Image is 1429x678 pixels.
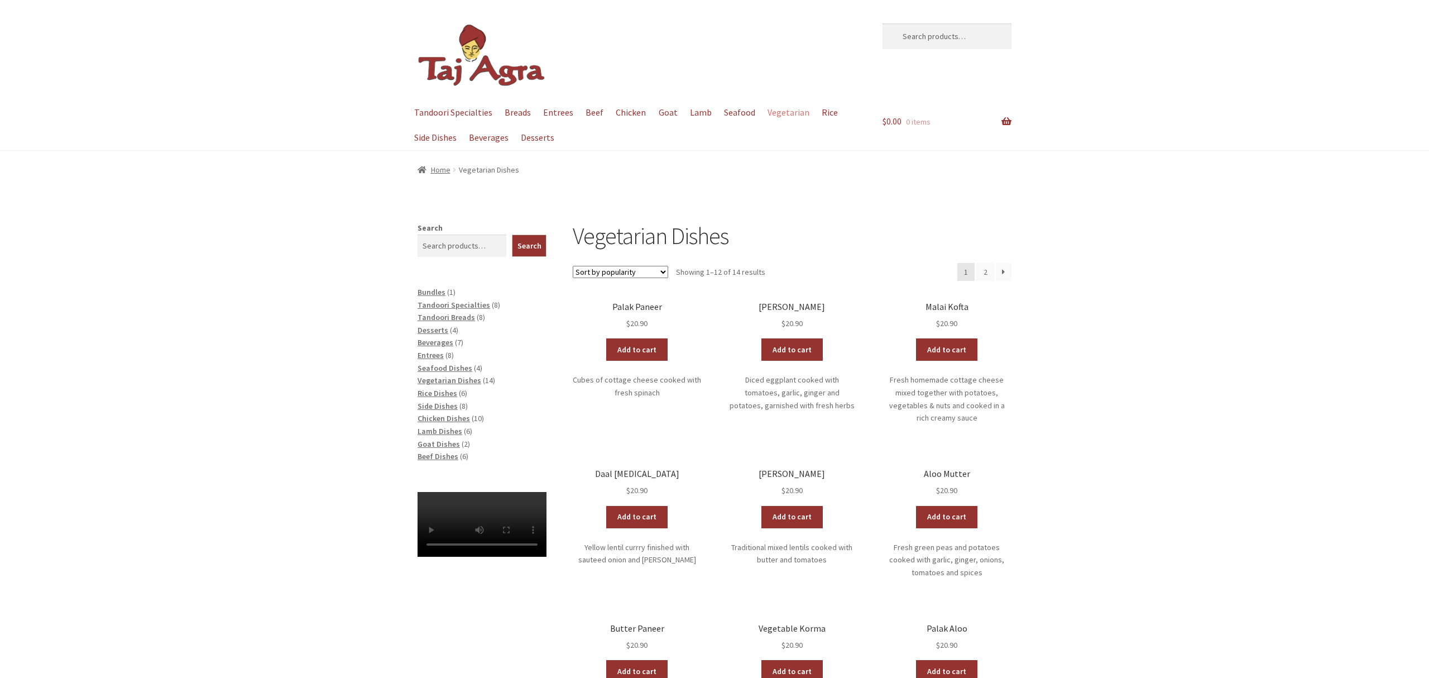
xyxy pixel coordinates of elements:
select: Shop order [573,266,668,278]
span: 1 [449,287,453,297]
p: Fresh homemade cottage cheese mixed together with potatoes, vegetables & nuts and cooked in a ric... [883,374,1011,424]
a: Beverages [418,337,453,347]
a: Entrees [538,100,578,125]
label: Search [418,223,443,233]
bdi: 20.90 [936,318,957,328]
span: $ [781,640,785,650]
a: Beef Dishes [418,451,458,461]
span: $ [936,485,940,495]
p: Yellow lentil currry finished with sauteed onion and [PERSON_NAME] [573,541,702,566]
a: Tandoori Specialties [418,300,490,310]
span: 14 [485,375,493,385]
a: Add to cart: “Aloo Mutter” [916,506,977,528]
p: Traditional mixed lentils cooked with butter and tomatoes [727,541,856,566]
a: Butter Paneer $20.90 [573,623,702,652]
a: Malai Kofta $20.90 [883,302,1011,330]
h1: Vegetarian Dishes [573,222,1011,250]
a: Add to cart: “Palak Paneer” [606,338,668,361]
h2: Malai Kofta [883,302,1011,312]
a: Add to cart: “Daal Makhani” [761,506,823,528]
a: Vegetarian [763,100,815,125]
img: Dickson | Taj Agra Indian Restaurant [418,23,546,88]
a: Palak Paneer $20.90 [573,302,702,330]
nav: breadcrumbs [418,164,1011,176]
h2: Aloo Mutter [883,469,1011,479]
bdi: 20.90 [626,485,648,495]
a: Palak Aloo $20.90 [883,623,1011,652]
nav: Product Pagination [957,263,1011,281]
span: $ [781,318,785,328]
span: 7 [457,337,461,347]
span: 8 [448,350,452,360]
span: 2 [464,439,468,449]
h2: [PERSON_NAME] [727,469,856,479]
a: Goat Dishes [418,439,460,449]
a: Vegetable Korma $20.90 [727,623,856,652]
a: Aloo Mutter $20.90 [883,469,1011,497]
h2: Palak Paneer [573,302,702,312]
a: Bundles [418,287,445,297]
bdi: 20.90 [626,640,648,650]
a: [PERSON_NAME] $20.90 [727,469,856,497]
span: 8 [462,401,466,411]
span: 4 [452,325,456,335]
span: $ [936,318,940,328]
a: Add to cart: “Daal Tarka” [606,506,668,528]
a: Seafood Dishes [418,363,472,373]
p: Showing 1–12 of 14 results [676,263,765,281]
a: Rice Dishes [418,388,457,398]
span: $ [883,116,886,127]
h2: Vegetable Korma [727,623,856,634]
a: Beef [581,100,609,125]
a: Entrees [418,350,444,360]
a: Tandoori Breads [418,312,475,322]
span: $ [626,318,630,328]
a: Chicken Dishes [418,413,470,423]
a: Seafood [718,100,760,125]
bdi: 20.90 [936,485,957,495]
a: Desserts [418,325,448,335]
a: Goat [653,100,683,125]
input: Search products… [418,235,506,257]
span: 6 [466,426,470,436]
a: Add to cart: “Malai Kofta” [916,338,977,361]
a: Beverages [463,125,514,150]
p: Fresh green peas and potatoes cooked with garlic, ginger, onions, tomatoes and spices [883,541,1011,579]
nav: Primary Navigation [418,100,856,150]
a: Rice [817,100,843,125]
a: Lamb Dishes [418,426,462,436]
bdi: 20.90 [781,640,803,650]
input: Search products… [883,23,1011,49]
p: Diced eggplant cooked with tomatoes, garlic, ginger and potatoes, garnished with fresh herbs [727,374,856,412]
a: Page 2 [976,263,994,281]
a: Daal [MEDICAL_DATA] $20.90 [573,469,702,497]
span: 6 [461,388,465,398]
a: [PERSON_NAME] $20.90 [727,302,856,330]
span: 10 [474,413,482,423]
a: Home [418,165,450,175]
a: $0.00 0 items [883,100,1011,144]
span: 8 [494,300,498,310]
a: Desserts [515,125,559,150]
a: Add to cart: “Aloo Bengan” [761,338,823,361]
a: → [996,263,1011,281]
p: Cubes of cottage cheese cooked with fresh spinach [573,374,702,399]
bdi: 20.90 [626,318,648,328]
h2: [PERSON_NAME] [727,302,856,312]
span: 0.00 [883,116,901,127]
bdi: 20.90 [781,485,803,495]
a: Side Dishes [409,125,462,150]
bdi: 20.90 [936,640,957,650]
span: Page 1 [957,263,975,281]
a: Side Dishes [418,401,458,411]
h2: Palak Aloo [883,623,1011,634]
